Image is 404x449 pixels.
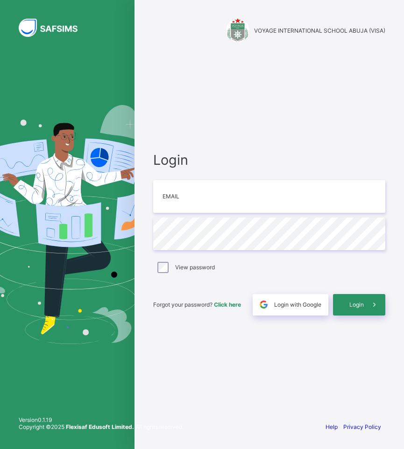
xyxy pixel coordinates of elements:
[254,27,385,34] span: VOYAGE INTERNATIONAL SCHOOL ABUJA (VISA)
[274,301,321,308] span: Login with Google
[66,423,134,430] strong: Flexisaf Edusoft Limited.
[175,264,215,271] label: View password
[214,301,241,308] a: Click here
[343,423,381,430] a: Privacy Policy
[349,301,364,308] span: Login
[258,299,269,310] img: google.396cfc9801f0270233282035f929180a.svg
[326,423,338,430] a: Help
[19,416,184,423] span: Version 0.1.19
[153,152,385,168] span: Login
[153,301,241,308] span: Forgot your password?
[19,19,89,37] img: SAFSIMS Logo
[19,423,184,430] span: Copyright © 2025 All rights reserved.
